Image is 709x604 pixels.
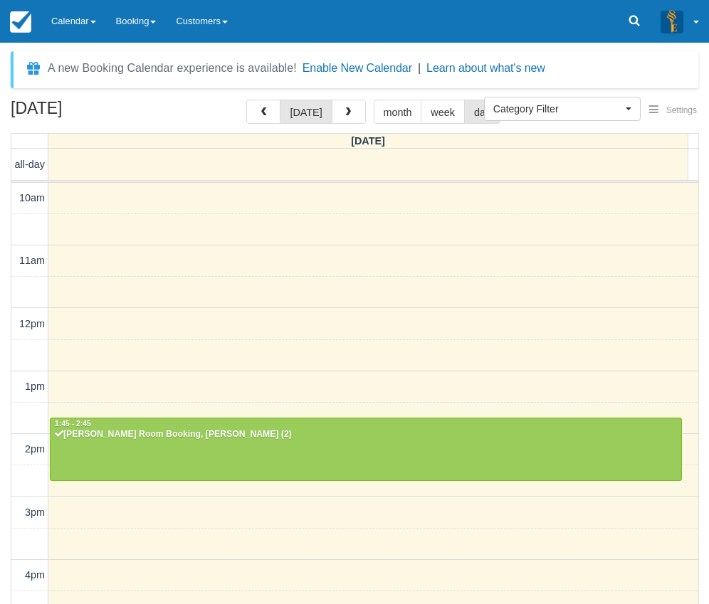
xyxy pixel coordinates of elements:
[666,105,697,115] span: Settings
[426,62,545,74] a: Learn about what's new
[661,10,683,33] img: A3
[25,443,45,455] span: 2pm
[303,61,412,75] button: Enable New Calendar
[351,135,385,147] span: [DATE]
[19,192,45,203] span: 10am
[464,100,500,124] button: day
[25,507,45,518] span: 3pm
[19,255,45,266] span: 11am
[421,100,465,124] button: week
[19,318,45,329] span: 12pm
[11,100,191,126] h2: [DATE]
[48,60,297,77] div: A new Booking Calendar experience is available!
[55,420,91,428] span: 1:45 - 2:45
[641,100,705,121] button: Settings
[10,11,31,33] img: checkfront-main-nav-mini-logo.png
[418,62,421,74] span: |
[374,100,422,124] button: month
[280,100,332,124] button: [DATE]
[15,159,45,170] span: all-day
[54,429,678,440] div: [PERSON_NAME] Room Booking, [PERSON_NAME] (2)
[25,569,45,581] span: 4pm
[25,381,45,392] span: 1pm
[484,97,641,121] button: Category Filter
[493,102,622,116] span: Category Filter
[50,418,682,480] a: 1:45 - 2:45[PERSON_NAME] Room Booking, [PERSON_NAME] (2)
